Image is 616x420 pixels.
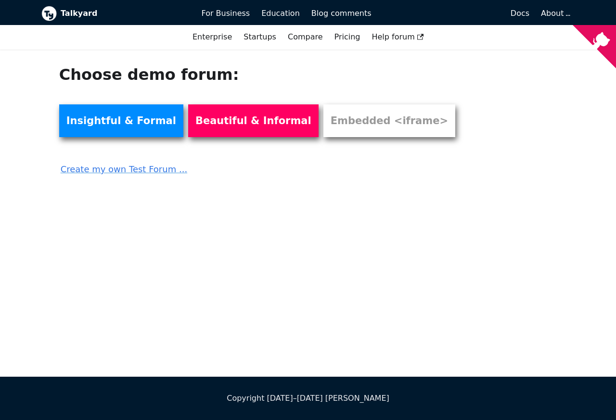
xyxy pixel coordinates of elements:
div: Copyright [DATE]–[DATE] [PERSON_NAME] [41,392,575,405]
span: Help forum [372,32,423,41]
a: Education [256,5,306,22]
span: Docs [511,9,529,18]
b: Talkyard [61,7,188,20]
a: Insightful & Formal [59,104,183,137]
span: Blog comments [311,9,372,18]
a: For Business [196,5,256,22]
a: Enterprise [187,29,238,45]
span: Education [261,9,300,18]
a: Beautiful & Informal [188,104,319,137]
a: Docs [377,5,536,22]
a: Create my own Test Forum ... [59,155,454,177]
a: Blog comments [306,5,377,22]
span: For Business [202,9,250,18]
a: Compare [288,32,323,41]
a: Embedded <iframe> [323,104,455,137]
h1: Choose demo forum: [59,65,454,84]
a: About [541,9,569,18]
a: Pricing [329,29,366,45]
img: Talkyard logo [41,6,57,21]
a: Startups [238,29,282,45]
a: Talkyard logoTalkyard [41,6,188,21]
a: Help forum [366,29,429,45]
